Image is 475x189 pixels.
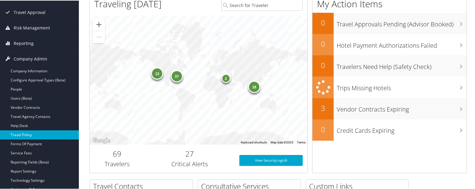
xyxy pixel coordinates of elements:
[312,76,467,98] a: Trips Missing Hotels
[91,136,111,144] a: Open this area in Google Maps (opens a new window)
[149,148,230,158] h2: 27
[337,16,467,28] h3: Travel Approvals Pending (Advisor Booked)
[93,30,105,43] button: Zoom out
[312,12,467,33] a: 0Travel Approvals Pending (Advisor Booked)
[312,119,467,140] a: 0Credit Cards Expiring
[271,140,293,143] span: Map data ©2025
[312,60,334,70] h2: 0
[241,140,267,144] button: Keyboard shortcuts
[312,55,467,76] a: 0Travelers Need Help (Safety Check)
[151,67,163,79] div: 12
[312,33,467,55] a: 0Hotel Payment Authorizations Failed
[91,136,111,144] img: Google
[337,80,467,92] h3: Trips Missing Hotels
[221,73,230,82] div: 2
[312,98,467,119] a: 3Vendor Contracts Expiring
[14,4,45,19] span: Travel Approval
[337,123,467,134] h3: Credit Cards Expiring
[14,51,47,66] span: Company Admin
[93,18,105,30] button: Zoom in
[312,38,334,49] h2: 0
[14,35,34,50] span: Reporting
[94,159,140,168] h3: Travelers
[248,80,260,92] div: 18
[94,148,140,158] h2: 69
[337,101,467,113] h3: Vendor Contracts Expiring
[297,140,305,143] a: Terms (opens in new tab)
[171,70,183,82] div: 37
[149,159,230,168] h3: Critical Alerts
[312,124,334,134] h2: 0
[312,102,334,113] h2: 3
[14,20,50,35] span: Risk Management
[239,154,303,165] a: View SecurityLogic®
[312,17,334,27] h2: 0
[337,38,467,49] h3: Hotel Payment Authorizations Failed
[337,59,467,70] h3: Travelers Need Help (Safety Check)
